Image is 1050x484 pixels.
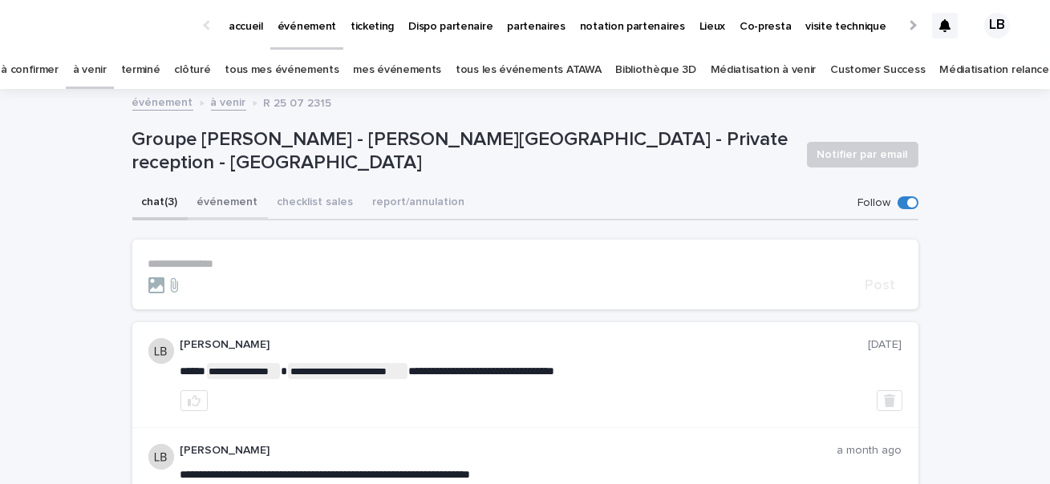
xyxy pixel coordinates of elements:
p: [PERSON_NAME] [180,338,869,352]
p: Follow [858,196,891,210]
button: Notifier par email [807,142,918,167]
button: Post [859,278,902,292]
a: à venir [73,51,107,89]
p: a month ago [837,444,902,458]
span: Post [866,278,896,292]
img: Ls34BcGeRexTGTNfXpUC [32,10,188,42]
a: Bibliothèque 3D [615,51,695,89]
button: événement [188,187,268,220]
button: checklist sales [268,187,363,220]
a: à confirmer [1,51,59,89]
button: report/annulation [363,187,475,220]
button: chat (3) [132,187,188,220]
p: [DATE] [869,338,902,352]
a: clôturé [174,51,210,89]
a: Customer Success [830,51,925,89]
a: événement [132,92,193,111]
p: Groupe [PERSON_NAME] - [PERSON_NAME][GEOGRAPHIC_DATA] - Private reception - [GEOGRAPHIC_DATA] [132,128,794,175]
a: à venir [211,92,246,111]
a: terminé [121,51,160,89]
a: Médiatisation relance [939,51,1049,89]
a: Médiatisation à venir [711,51,817,89]
a: mes événements [353,51,441,89]
a: tous les événements ATAWA [456,51,601,89]
p: R 25 07 2315 [264,93,332,111]
span: Notifier par email [817,147,908,163]
a: tous mes événements [225,51,339,89]
div: LB [984,13,1010,38]
p: [PERSON_NAME] [180,444,837,458]
button: Delete post [877,390,902,411]
button: like this post [180,390,208,411]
